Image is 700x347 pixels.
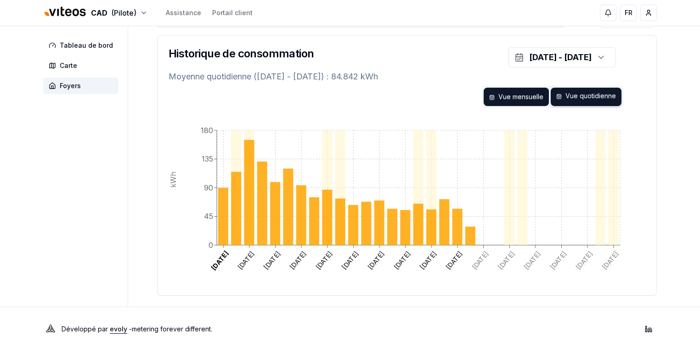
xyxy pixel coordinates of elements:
[166,8,201,17] a: Assistance
[201,126,213,135] tspan: 180
[551,88,621,106] div: Vue quotidienne
[625,8,632,17] span: FR
[508,47,616,67] button: [DATE] - [DATE]
[204,212,213,221] tspan: 45
[43,1,87,23] img: Viteos - CAD Logo
[484,88,549,106] div: Vue mensuelle
[43,3,147,23] button: CAD(Pilote)
[529,51,592,64] div: [DATE] - [DATE]
[91,7,107,18] span: CAD
[62,323,212,336] p: Développé par - metering forever different .
[209,241,213,250] tspan: 0
[620,5,637,21] button: FR
[60,41,113,50] span: Tableau de bord
[43,322,58,336] img: Evoly Logo
[212,8,253,17] a: Portail client
[60,61,77,70] span: Carte
[204,183,213,192] tspan: 90
[43,57,122,74] a: Carte
[169,70,645,83] p: Moyenne quotidienne ([DATE] - [DATE]) : 84.842 kWh
[202,154,213,163] tspan: 135
[111,7,136,18] span: (Pilote)
[110,325,127,333] a: evoly
[43,37,122,54] a: Tableau de bord
[169,172,178,188] tspan: kWh
[60,81,81,90] span: Foyers
[43,78,122,94] a: Foyers
[169,46,314,61] h3: Historique de consommation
